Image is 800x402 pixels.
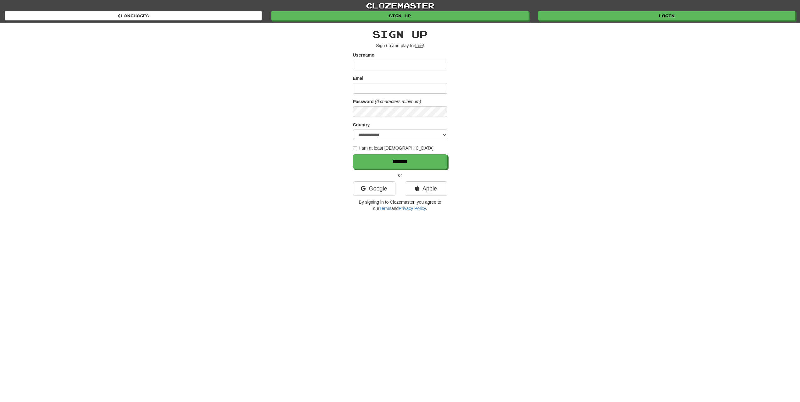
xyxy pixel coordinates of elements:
[353,145,434,151] label: I am at least [DEMOGRAPHIC_DATA]
[353,98,374,105] label: Password
[353,122,370,128] label: Country
[353,181,395,196] a: Google
[375,99,421,104] em: (6 characters minimum)
[353,52,374,58] label: Username
[353,199,447,212] p: By signing in to Clozemaster, you agree to our and .
[5,11,262,20] a: Languages
[353,172,447,178] p: or
[415,43,423,48] u: free
[405,181,447,196] a: Apple
[271,11,528,20] a: Sign up
[353,75,365,81] label: Email
[353,42,447,49] p: Sign up and play for !
[399,206,426,211] a: Privacy Policy
[353,29,447,39] h2: Sign up
[379,206,391,211] a: Terms
[538,11,795,20] a: Login
[353,146,357,150] input: I am at least [DEMOGRAPHIC_DATA]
